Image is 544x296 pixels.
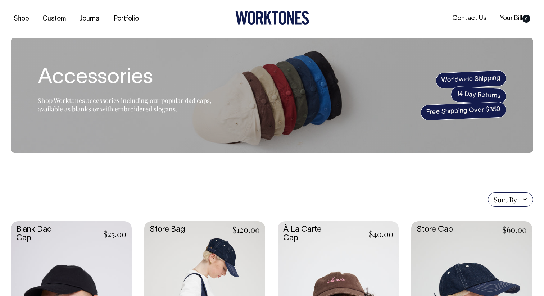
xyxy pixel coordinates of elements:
[494,195,517,204] span: Sort By
[11,13,32,25] a: Shop
[76,13,104,25] a: Journal
[522,15,530,23] span: 0
[38,67,218,90] h1: Accessories
[450,86,507,105] span: 14 Day Returns
[111,13,142,25] a: Portfolio
[435,70,507,89] span: Worldwide Shipping
[40,13,69,25] a: Custom
[38,96,212,113] span: Shop Worktones accessories including our popular dad caps, available as blanks or with embroidere...
[449,13,489,24] a: Contact Us
[420,101,507,121] span: Free Shipping Over $350
[497,13,533,24] a: Your Bill0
